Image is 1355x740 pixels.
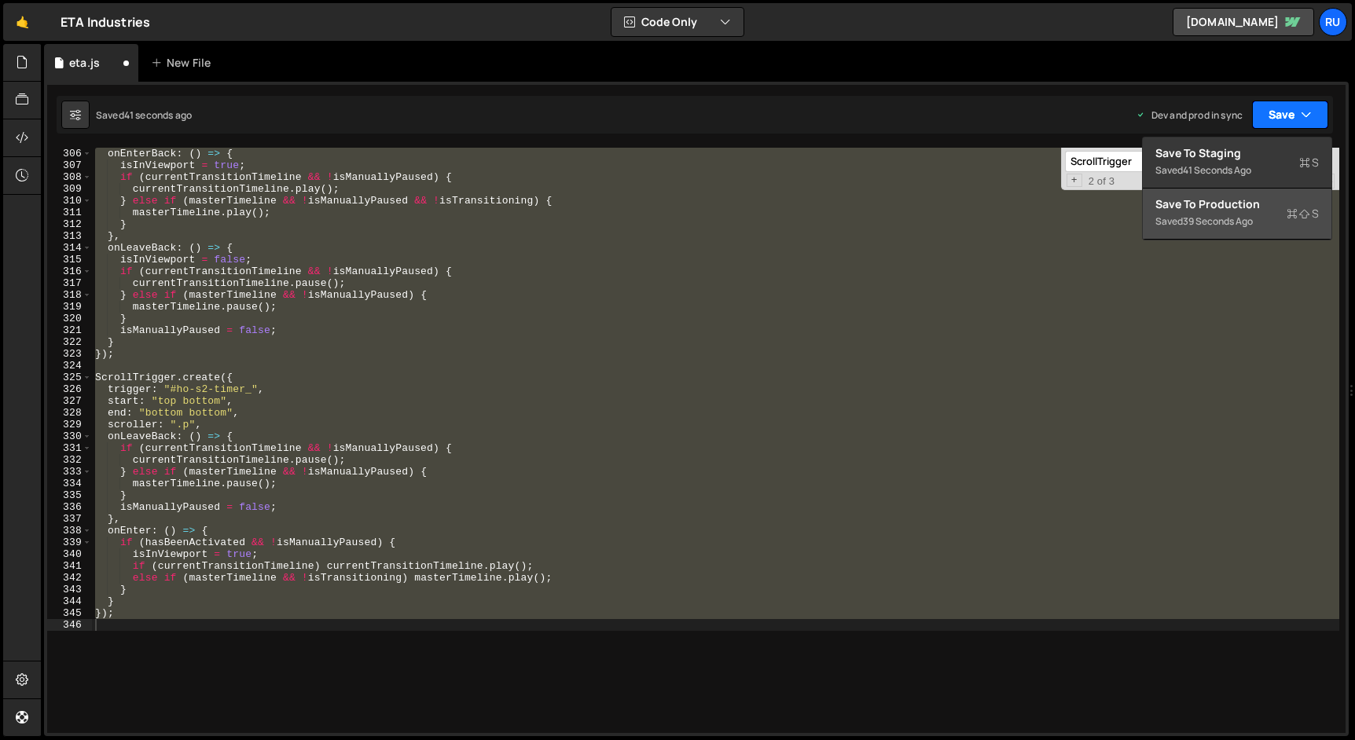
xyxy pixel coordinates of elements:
[47,489,92,501] div: 335
[1136,108,1243,122] div: Dev and prod in sync
[47,301,92,313] div: 319
[47,171,92,183] div: 308
[47,513,92,525] div: 337
[3,3,42,41] a: 🤙
[47,254,92,266] div: 315
[1143,137,1331,189] button: Save to StagingS Saved41 seconds ago
[1155,161,1319,180] div: Saved
[47,383,92,395] div: 326
[47,466,92,478] div: 333
[47,324,92,336] div: 321
[47,572,92,584] div: 342
[47,242,92,254] div: 314
[47,336,92,348] div: 322
[1155,212,1319,231] div: Saved
[47,207,92,218] div: 311
[47,442,92,454] div: 331
[1173,8,1314,36] a: [DOMAIN_NAME]
[47,148,92,159] div: 306
[1143,189,1331,240] button: Save to ProductionS Saved39 seconds ago
[47,395,92,407] div: 327
[611,8,744,36] button: Code Only
[47,313,92,324] div: 320
[47,537,92,548] div: 339
[1067,174,1082,187] span: Toggle Replace mode
[47,218,92,230] div: 312
[47,230,92,242] div: 313
[61,13,150,31] div: ETA Industries
[47,478,92,489] div: 334
[47,348,92,360] div: 323
[47,183,92,195] div: 309
[69,55,100,71] div: eta.js
[1065,151,1249,172] input: Search for
[47,419,92,430] div: 329
[47,619,92,631] div: 346
[47,560,92,572] div: 341
[47,407,92,419] div: 328
[47,548,92,560] div: 340
[47,584,92,595] div: 343
[47,430,92,442] div: 330
[1252,101,1328,129] button: Save
[47,372,92,383] div: 325
[47,266,92,277] div: 316
[1287,206,1319,222] span: S
[47,159,92,171] div: 307
[1082,175,1122,187] span: 2 of 3
[1299,155,1319,170] span: S
[47,289,92,301] div: 318
[1183,214,1253,228] div: 39 seconds ago
[47,607,92,619] div: 345
[1183,163,1251,177] div: 41 seconds ago
[47,525,92,537] div: 338
[47,277,92,289] div: 317
[47,454,92,466] div: 332
[1319,8,1347,36] a: Ru
[1155,145,1319,161] div: Save to Staging
[1155,196,1319,212] div: Save to Production
[96,108,192,122] div: Saved
[47,360,92,372] div: 324
[151,55,217,71] div: New File
[47,501,92,513] div: 336
[47,195,92,207] div: 310
[47,595,92,607] div: 344
[124,108,192,122] div: 41 seconds ago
